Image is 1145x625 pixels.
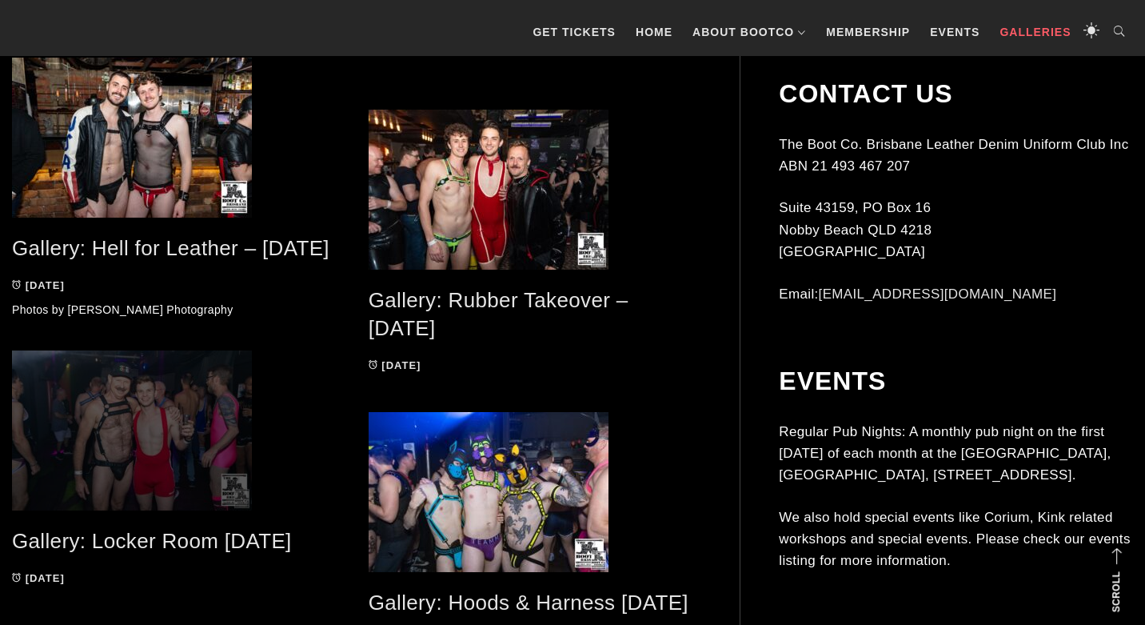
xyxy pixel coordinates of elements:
a: [DATE] [369,359,421,371]
a: Gallery: Rubber Takeover – [DATE] [369,288,628,340]
p: The Boot Co. Brisbane Leather Denim Uniform Club Inc ABN 21 493 467 207 [779,134,1132,177]
a: Gallery: Locker Room [DATE] [12,529,292,553]
h2: Events [779,367,1132,397]
p: Regular Pub Nights: A monthly pub night on the first [DATE] of each month at the [GEOGRAPHIC_DATA... [779,421,1132,487]
a: [DATE] [12,572,65,584]
strong: Scroll [1111,571,1122,612]
time: [DATE] [26,572,65,584]
a: [EMAIL_ADDRESS][DOMAIN_NAME] [819,286,1057,302]
a: Events [922,8,987,56]
a: [DATE] [12,279,65,291]
a: Home [628,8,680,56]
a: GET TICKETS [525,8,624,56]
p: Suite 43159, PO Box 16 Nobby Beach QLD 4218 [GEOGRAPHIC_DATA] [779,198,1132,263]
a: Membership [818,8,918,56]
a: About BootCo [684,8,814,56]
p: Email: [779,283,1132,305]
a: Gallery: Hell for Leather – [DATE] [12,236,329,260]
a: Galleries [991,8,1079,56]
p: We also hold special events like Corium, Kink related workshops and special events. Please check ... [779,507,1132,572]
time: [DATE] [26,279,65,291]
time: [DATE] [381,359,421,371]
h2: Contact Us [779,79,1132,110]
p: Photos by [PERSON_NAME] Photography [12,301,345,319]
a: Gallery: Hoods & Harness [DATE] [369,591,688,615]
